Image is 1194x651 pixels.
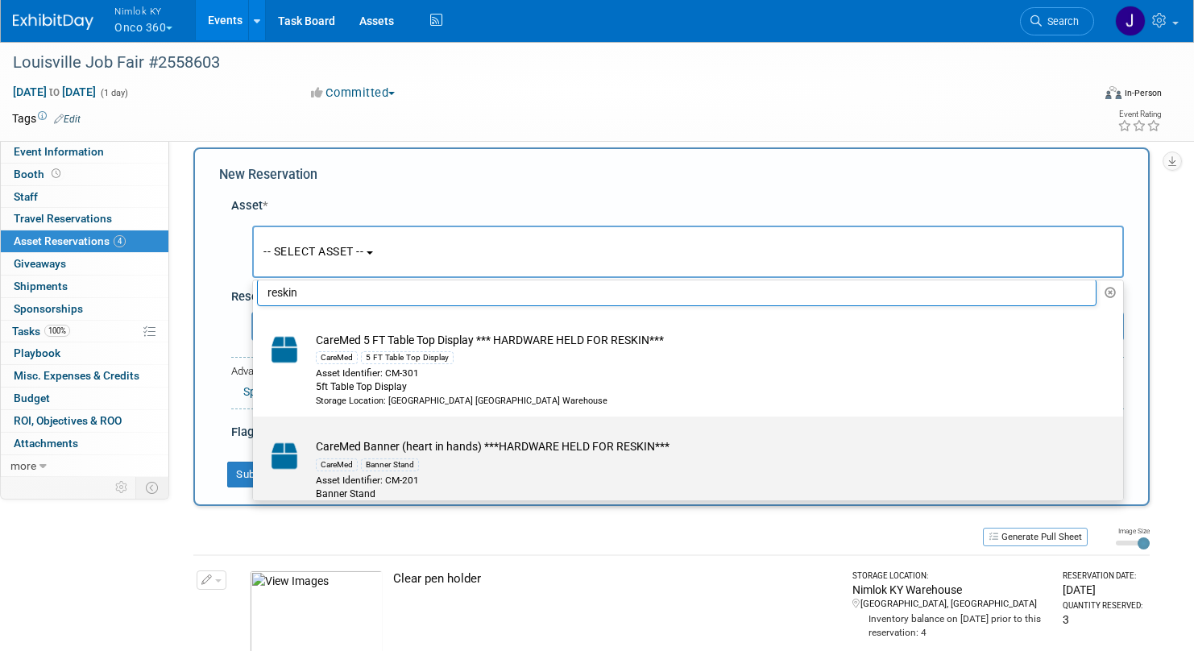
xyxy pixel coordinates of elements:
span: Staff [14,190,38,203]
a: Specify Shipping Logistics Category [243,385,421,398]
span: Booth not reserved yet [48,168,64,180]
a: Edit [54,114,81,125]
span: Booth [14,168,64,180]
button: Generate Pull Sheet [983,528,1088,546]
td: Toggle Event Tabs [136,477,169,498]
img: Jamie Dunn [1115,6,1146,36]
div: Inventory balance on [DATE] prior to this reservation: 4 [852,611,1048,640]
div: Nimlok KY Warehouse [852,582,1048,598]
div: Quantity Reserved: [1063,600,1143,612]
img: ExhibitDay [13,14,93,30]
span: Attachments [14,437,78,450]
div: Event Format [990,84,1162,108]
div: Reservation Notes [231,288,1124,305]
div: Advanced Options [231,364,1124,379]
span: Flag: [231,425,257,439]
button: Committed [305,85,401,102]
div: Reservation Date: [1063,570,1143,582]
div: [GEOGRAPHIC_DATA], [GEOGRAPHIC_DATA] [852,598,1048,611]
a: Budget [1,388,168,409]
div: CareMed [316,458,358,471]
span: 100% [44,325,70,337]
div: 5ft Table Top Display [316,380,1091,394]
div: Storage Location: [852,570,1048,582]
span: Nimlok KY [114,2,172,19]
span: (1 day) [99,88,128,98]
img: Capital-Asset-Icon-2.png [261,438,308,474]
a: Staff [1,186,168,208]
span: -- SELECT ASSET -- [263,245,363,258]
div: Asset Identifier: CM-201 [316,474,1091,487]
span: Shipments [14,280,68,292]
a: more [1,455,168,477]
td: Tags [12,110,81,126]
div: Clear pen holder [393,570,838,587]
span: Misc. Expenses & Credits [14,369,139,382]
div: CareMed [316,351,358,364]
button: -- SELECT ASSET -- [252,226,1124,278]
div: 3 [1063,612,1143,628]
a: Travel Reservations [1,208,168,230]
input: Search Assets... [257,279,1097,306]
span: 4 [114,235,126,247]
a: Search [1020,7,1094,35]
div: Event Rating [1117,110,1161,118]
a: Sponsorships [1,298,168,320]
a: Event Information [1,141,168,163]
span: Budget [14,392,50,404]
a: Giveaways [1,253,168,275]
button: Submit [227,462,280,487]
div: Image Size [1116,526,1150,536]
div: 5 FT Table Top Display [361,351,454,364]
span: more [10,459,36,472]
span: Giveaways [14,257,66,270]
div: Asset [231,197,1124,214]
td: CareMed Banner (heart in hands) ***HARDWARE HELD FOR RESKIN*** [308,438,1091,513]
div: In-Person [1124,87,1162,99]
span: Asset Reservations [14,234,126,247]
span: Playbook [14,346,60,359]
span: New Reservation [219,167,317,182]
a: Playbook [1,342,168,364]
span: ROI, Objectives & ROO [14,414,122,427]
a: Shipments [1,276,168,297]
a: Tasks100% [1,321,168,342]
a: Booth [1,164,168,185]
td: Personalize Event Tab Strip [108,477,136,498]
span: Search [1042,15,1079,27]
a: Asset Reservations4 [1,230,168,252]
img: Format-Inperson.png [1105,86,1121,99]
span: Travel Reservations [14,212,112,225]
a: Attachments [1,433,168,454]
span: to [47,85,62,98]
span: Sponsorships [14,302,83,315]
div: Banner Stand [361,458,419,471]
img: Capital-Asset-Icon-2.png [261,332,308,367]
div: Louisville Job Fair #2558603 [7,48,1064,77]
span: Tasks [12,325,70,338]
td: CareMed 5 FT Table Top Display *** HARDWARE HELD FOR RESKIN*** [308,332,1091,407]
div: Storage Location: [GEOGRAPHIC_DATA] [GEOGRAPHIC_DATA] Warehouse [316,395,1091,408]
span: [DATE] [DATE] [12,85,97,99]
div: Banner Stand [316,487,1091,501]
a: ROI, Objectives & ROO [1,410,168,432]
span: Event Information [14,145,104,158]
div: [DATE] [1063,582,1143,598]
div: Asset Identifier: CM-301 [316,367,1091,380]
a: Misc. Expenses & Credits [1,365,168,387]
